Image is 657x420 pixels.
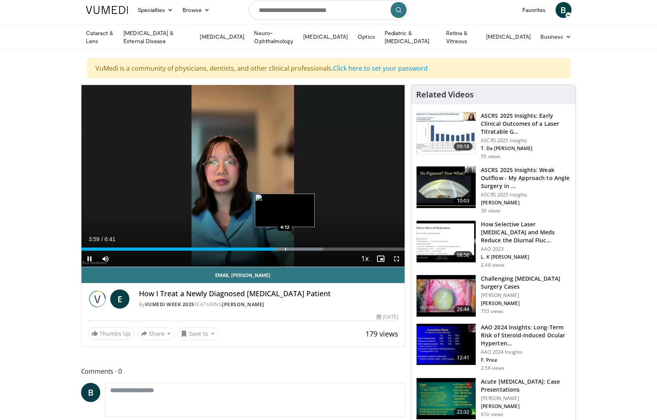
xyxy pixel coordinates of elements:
[481,262,504,268] p: 2.4K views
[139,301,399,308] div: By FEATURING
[481,29,536,45] a: [MEDICAL_DATA]
[353,29,379,45] a: Optics
[556,2,572,18] a: B
[139,289,399,298] h4: How I Treat a Newly Diagnosed [MEDICAL_DATA] Patient
[481,357,571,363] p: F. Price
[481,192,571,198] p: ASCRS 2025 Insights
[481,153,500,160] p: 55 views
[333,64,428,73] a: Click here to set your password
[195,29,249,45] a: [MEDICAL_DATA]
[86,6,128,14] img: VuMedi Logo
[481,145,571,152] p: T. De [PERSON_NAME]
[81,383,100,402] a: B
[454,408,473,416] span: 22:32
[357,251,373,267] button: Playback Rate
[481,292,571,299] p: [PERSON_NAME]
[417,275,476,317] img: 05a6f048-9eed-46a7-93e1-844e43fc910c.150x105_q85_crop-smart_upscale.jpg
[416,166,571,214] a: 10:03 ASCRS 2025 Insights: Weak Outflow - My Approach to Angle Surgery in … ASCRS 2025 Insights [...
[88,327,134,340] a: Thumbs Up
[249,29,298,45] a: Neuro-Ophthalmology
[178,2,214,18] a: Browse
[81,366,405,376] span: Comments 0
[416,112,571,160] a: 09:18 ASCRS 2025 Insights: Early Clinical Outcomes of a Laser Titratable G… ASCRS 2025 Insights T...
[481,323,571,347] h3: AAO 2024 Insights: Long-Term Risk of Steroid-Induced Ocular Hyperten…
[481,137,571,144] p: ASCRS 2025 Insights
[416,275,571,317] a: 26:44 Challenging [MEDICAL_DATA] Surgery Cases [PERSON_NAME] [PERSON_NAME] 753 views
[454,197,473,205] span: 10:03
[81,267,405,283] a: Email [PERSON_NAME]
[481,395,571,402] p: [PERSON_NAME]
[389,251,405,267] button: Fullscreen
[481,275,571,291] h3: Challenging [MEDICAL_DATA] Surgery Cases
[518,2,551,18] a: Favorites
[481,220,571,244] h3: How Selective Laser [MEDICAL_DATA] and Meds Reduce the Diurnal Fluc…
[373,251,389,267] button: Enable picture-in-picture mode
[417,166,476,208] img: c4ee65f2-163e-44d3-aede-e8fb280be1de.150x105_q85_crop-smart_upscale.jpg
[481,200,571,206] p: [PERSON_NAME]
[105,236,115,242] span: 6:41
[481,378,571,394] h3: Acute [MEDICAL_DATA]: Case Presentations
[177,327,218,340] button: Save to
[416,378,571,420] a: 22:32 Acute [MEDICAL_DATA]: Case Presentations [PERSON_NAME] [PERSON_NAME] 610 views
[222,301,264,308] a: [PERSON_NAME]
[536,29,576,45] a: Business
[87,58,570,78] div: VuMedi is a community of physicians, dentists, and other clinical professionals.
[417,378,476,420] img: 70667664-86a4-45d1-8ebc-87674d5d23cb.150x105_q85_crop-smart_upscale.jpg
[81,85,405,267] video-js: Video Player
[365,329,398,339] span: 179 views
[481,112,571,136] h3: ASCRS 2025 Insights: Early Clinical Outcomes of a Laser Titratable G…
[101,236,103,242] span: /
[133,2,178,18] a: Specialties
[380,29,441,45] a: Pediatric & [MEDICAL_DATA]
[454,143,473,151] span: 09:18
[416,323,571,371] a: 12:41 AAO 2024 Insights: Long-Term Risk of Steroid-Induced Ocular Hyperten… AAO 2024 Insights F. ...
[88,289,107,309] img: Vumedi Week 2025
[417,324,476,365] img: d1bebadf-5ef8-4c82-bd02-47cdd9740fa5.150x105_q85_crop-smart_upscale.jpg
[377,313,398,321] div: [DATE]
[81,29,119,45] a: Cataract & Lens
[454,354,473,362] span: 12:41
[481,246,571,252] p: AAO 2023
[298,29,353,45] a: [MEDICAL_DATA]
[110,289,129,309] a: E
[89,236,99,242] span: 3:59
[145,301,195,308] a: Vumedi Week 2025
[481,208,500,214] p: 39 views
[481,349,571,355] p: AAO 2024 Insights
[481,308,503,315] p: 753 views
[97,251,113,267] button: Mute
[454,305,473,313] span: 26:44
[81,248,405,251] div: Progress Bar
[481,166,571,190] h3: ASCRS 2025 Insights: Weak Outflow - My Approach to Angle Surgery in …
[81,251,97,267] button: Pause
[416,90,474,99] h4: Related Videos
[249,0,409,20] input: Search topics, interventions
[481,411,503,418] p: 610 views
[416,220,571,268] a: 08:56 How Selective Laser [MEDICAL_DATA] and Meds Reduce the Diurnal Fluc… AAO 2023 L. K [PERSON_...
[417,112,476,154] img: b8bf30ca-3013-450f-92b0-de11c61660f8.150x105_q85_crop-smart_upscale.jpg
[481,254,571,260] p: L. K [PERSON_NAME]
[454,251,473,259] span: 08:56
[481,300,571,307] p: [PERSON_NAME]
[441,29,481,45] a: Retina & Vitreous
[481,403,571,410] p: [PERSON_NAME]
[255,194,315,227] img: image.jpeg
[137,327,175,340] button: Share
[417,221,476,262] img: 420b1191-3861-4d27-8af4-0e92e58098e4.150x105_q85_crop-smart_upscale.jpg
[119,29,195,45] a: [MEDICAL_DATA] & External Disease
[481,365,504,371] p: 2.5K views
